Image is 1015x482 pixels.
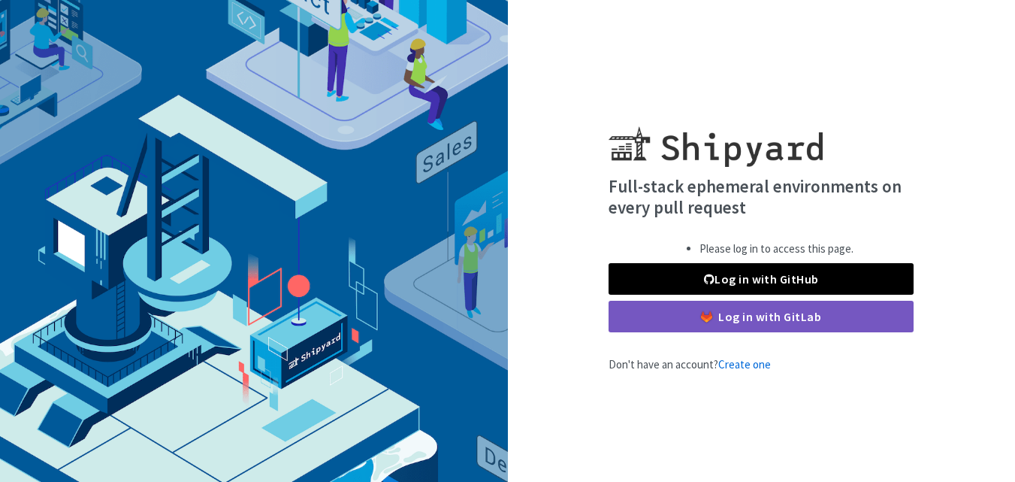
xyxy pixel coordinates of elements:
[609,301,914,332] a: Log in with GitLab
[609,108,823,167] img: Shipyard logo
[609,263,914,295] a: Log in with GitHub
[699,241,853,258] li: Please log in to access this page.
[718,357,771,371] a: Create one
[609,357,771,371] span: Don't have an account?
[701,311,712,323] img: gitlab-color.svg
[609,176,914,217] h4: Full-stack ephemeral environments on every pull request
